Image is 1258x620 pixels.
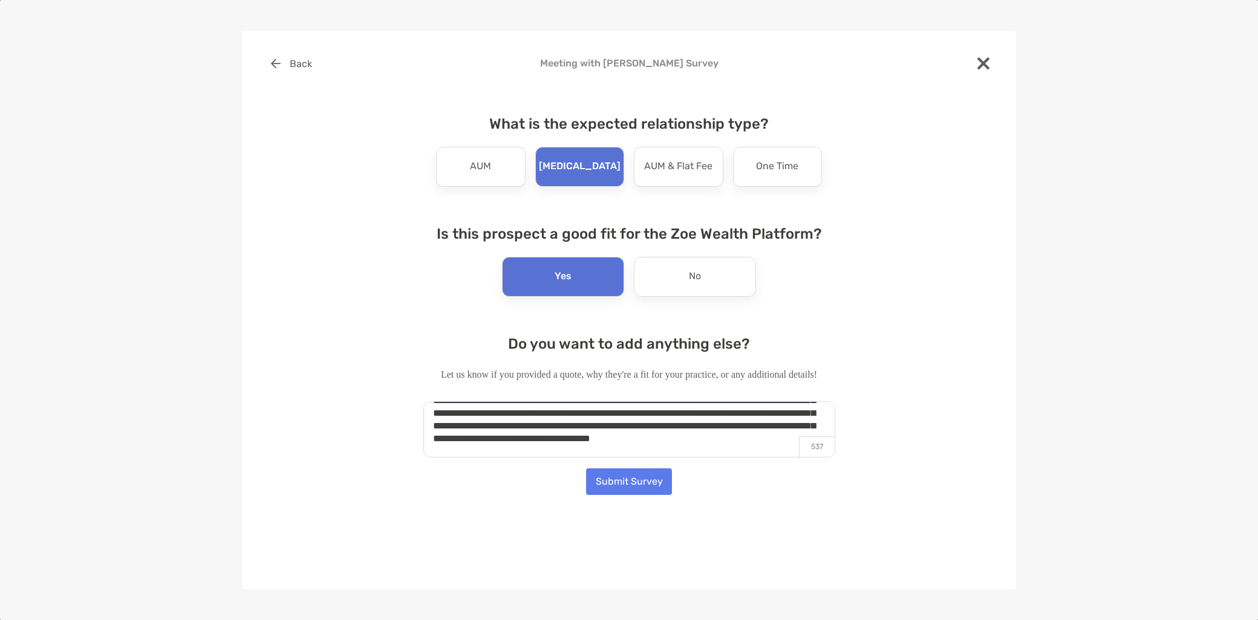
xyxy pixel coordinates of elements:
button: Submit Survey [586,468,672,495]
p: [MEDICAL_DATA] [539,157,621,176]
p: 537 [799,436,835,457]
h4: What is the expected relationship type? [423,115,835,132]
p: AUM & Flat Fee [644,157,712,176]
h4: Meeting with [PERSON_NAME] Survey [261,57,997,69]
p: No [689,267,701,286]
img: close modal [977,57,989,69]
p: One Time [756,157,798,176]
p: Yes [555,267,572,286]
h4: Do you want to add anything else? [423,335,835,352]
p: AUM [470,157,491,176]
img: button icon [271,59,281,68]
p: Let us know if you provided a quote, why they're a fit for your practice, or any additional details! [423,367,835,382]
button: Back [261,50,321,77]
h4: Is this prospect a good fit for the Zoe Wealth Platform? [423,225,835,242]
